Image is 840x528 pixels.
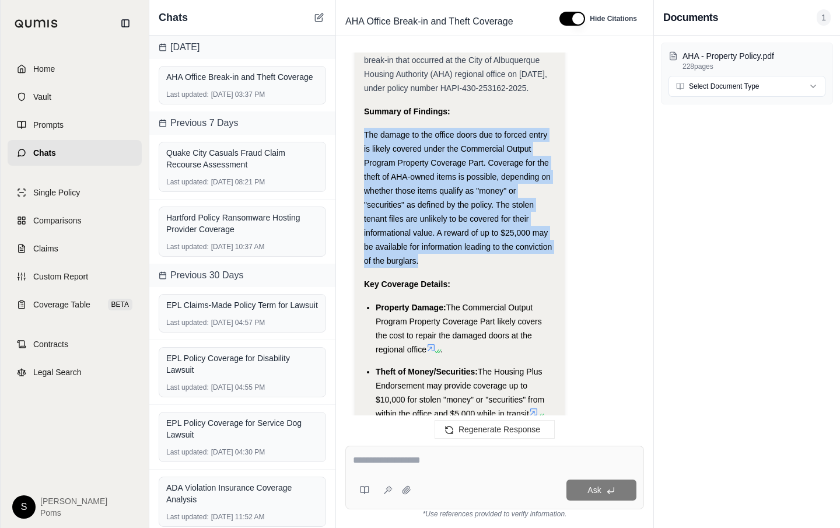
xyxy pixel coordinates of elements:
a: Claims [8,236,142,261]
div: [DATE] 04:55 PM [166,383,318,392]
div: AHA Office Break-in and Theft Coverage [166,71,318,83]
span: Contracts [33,338,68,350]
span: Last updated: [166,447,209,457]
span: Last updated: [166,512,209,522]
a: Contracts [8,331,142,357]
a: Legal Search [8,359,142,385]
span: Last updated: [166,177,209,187]
span: Property Damage: [376,303,446,312]
div: [DATE] 03:37 PM [166,90,318,99]
span: Poms [40,507,107,519]
button: Regenerate Response [435,420,555,439]
span: Last updated: [166,383,209,392]
span: Last updated: [166,90,209,99]
p: 228 pages [682,62,825,71]
span: Ask [587,485,601,495]
div: S [12,495,36,519]
div: [DATE] 04:30 PM [166,447,318,457]
div: Hartford Policy Ransomware Hosting Provider Coverage [166,212,318,235]
p: AHA - Property Policy.pdf [682,50,825,62]
span: The Commercial Output Program Property Coverage Part likely covers the cost to repair the damaged... [376,303,542,354]
div: Quake City Casuals Fraud Claim Recourse Assessment [166,147,318,170]
div: [DATE] 10:37 AM [166,242,318,251]
button: New Chat [312,11,326,25]
span: Legal Search [33,366,82,378]
span: Coverage Table [33,299,90,310]
span: Home [33,63,55,75]
span: Prompts [33,119,64,131]
a: Coverage TableBETA [8,292,142,317]
a: Chats [8,140,142,166]
span: Claims [33,243,58,254]
h3: Documents [663,9,718,26]
span: The damage to the office doors due to forced entry is likely covered under the Commercial Output ... [364,130,552,265]
span: Theft of Money/Securities: [376,367,478,376]
button: Ask [566,480,636,501]
div: Previous 7 Days [149,111,335,135]
div: Edit Title [341,12,545,31]
div: EPL Policy Coverage for Service Dog Lawsuit [166,417,318,440]
strong: Key Coverage Details: [364,279,450,289]
span: Regenerate Response [459,425,540,434]
a: Vault [8,84,142,110]
span: AHA Office Break-in and Theft Coverage [341,12,518,31]
a: Prompts [8,112,142,138]
span: Chats [159,9,188,26]
button: AHA - Property Policy.pdf228pages [668,50,825,71]
span: [PERSON_NAME] [40,495,107,507]
div: EPL Claims-Made Policy Term for Lawsuit [166,299,318,311]
span: 1 [817,9,831,26]
div: ADA Violation Insurance Coverage Analysis [166,482,318,505]
div: [DATE] 11:52 AM [166,512,318,522]
a: Comparisons [8,208,142,233]
span: . [440,345,443,354]
span: Last updated: [166,242,209,251]
div: [DATE] 08:21 PM [166,177,318,187]
span: Vault [33,91,51,103]
span: This email summarizes the coverage analysis for the break-in that occurred at the City of Albuque... [364,41,554,93]
span: Comparisons [33,215,81,226]
a: Home [8,56,142,82]
span: BETA [108,299,132,310]
button: Collapse sidebar [116,14,135,33]
div: EPL Policy Coverage for Disability Lawsuit [166,352,318,376]
a: Custom Report [8,264,142,289]
span: Custom Report [33,271,88,282]
span: Hide Citations [590,14,637,23]
div: [DATE] 04:57 PM [166,318,318,327]
span: Single Policy [33,187,80,198]
div: *Use references provided to verify information. [345,509,644,519]
a: Single Policy [8,180,142,205]
strong: Summary of Findings: [364,107,450,116]
span: Last updated: [166,318,209,327]
div: Previous 30 Days [149,264,335,287]
span: Chats [33,147,56,159]
div: [DATE] [149,36,335,59]
img: Qumis Logo [15,19,58,28]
